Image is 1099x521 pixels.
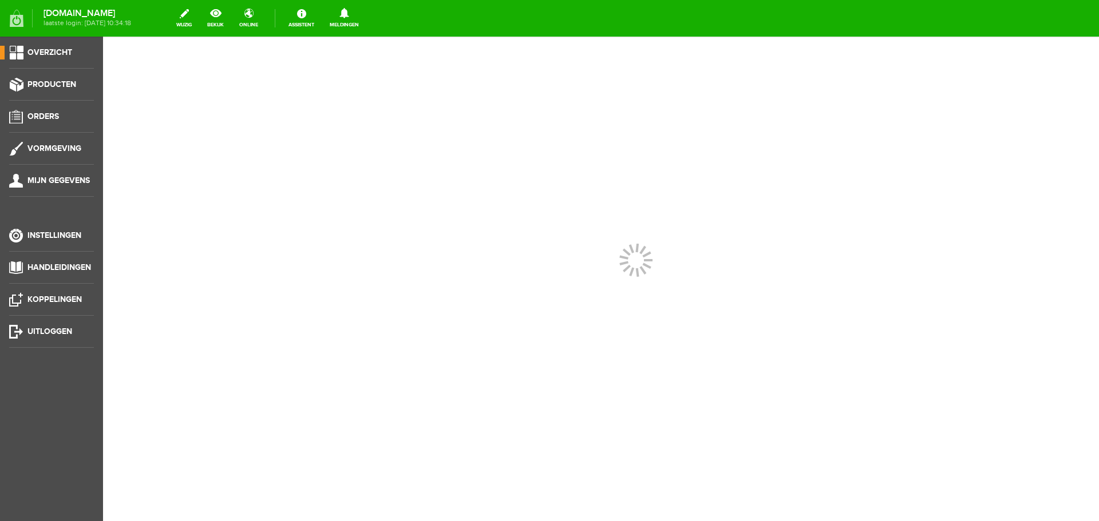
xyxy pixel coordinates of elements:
span: Instellingen [27,230,81,240]
a: wijzig [169,6,199,31]
span: Koppelingen [27,295,82,304]
span: laatste login: [DATE] 10:34:18 [44,20,131,26]
a: Assistent [282,6,321,31]
span: Uitloggen [27,327,72,336]
a: Meldingen [323,6,366,31]
span: Orders [27,112,59,121]
strong: [DOMAIN_NAME] [44,10,131,17]
span: Producten [27,79,76,89]
a: bekijk [200,6,231,31]
span: Mijn gegevens [27,176,90,185]
a: online [232,6,265,31]
span: Overzicht [27,47,72,57]
span: Handleidingen [27,263,91,272]
span: Vormgeving [27,144,81,153]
